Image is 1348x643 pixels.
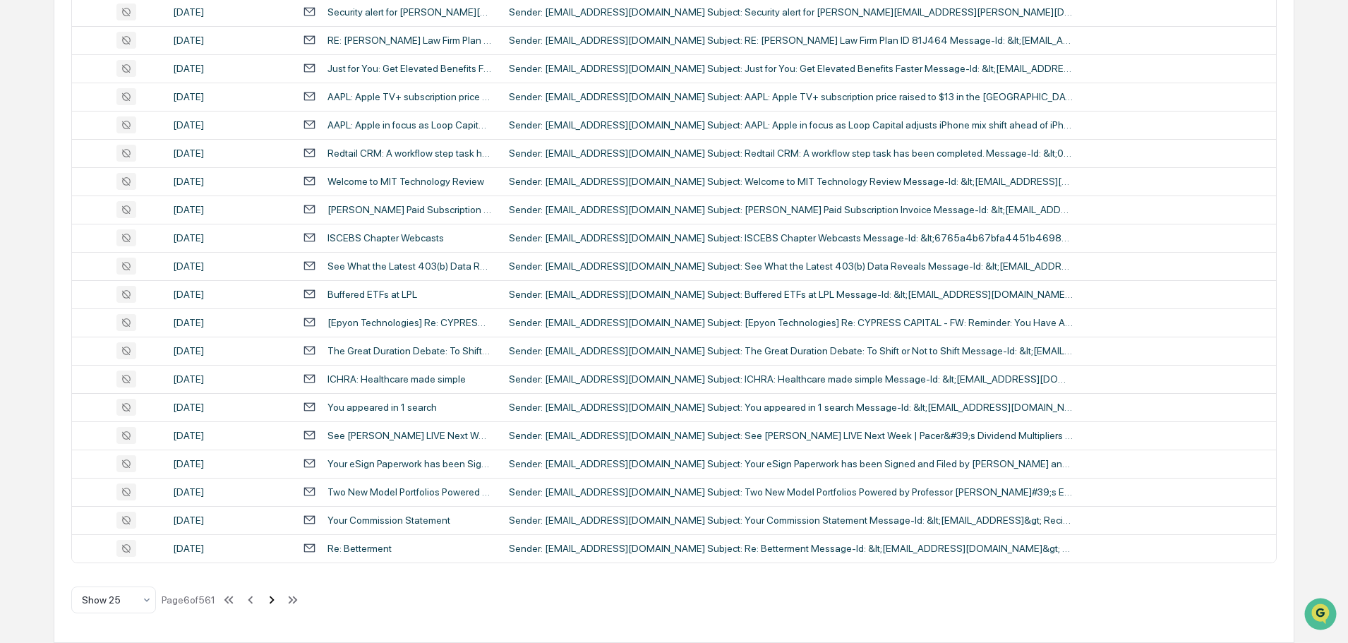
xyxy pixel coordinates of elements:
[327,430,492,441] div: See [PERSON_NAME] LIVE Next Week | Pacer's Dividend Multipliers | Midstream Income | The New Core
[327,543,392,554] div: Re: Betterment
[327,458,492,469] div: Your eSign Paperwork has been Signed and Filed by [PERSON_NAME] and [PERSON_NAME]
[173,289,286,300] div: [DATE]
[173,543,286,554] div: [DATE]
[173,486,286,498] div: [DATE]
[327,317,492,328] div: [Epyon Technologies] Re: CYPRESS CAPITAL - FW: Reminder: You Have An Invitation From [PERSON_NAME...
[173,458,286,469] div: [DATE]
[509,317,1073,328] div: Sender: [EMAIL_ADDRESS][DOMAIN_NAME] Subject: [Epyon Technologies] Re: CYPRESS CAPITAL - FW: Remi...
[8,172,97,198] a: 🖐️Preclearance
[240,112,257,129] button: Start new chat
[14,108,40,133] img: 1746055101610-c473b297-6a78-478c-a979-82029cc54cd1
[327,6,492,18] div: Security alert for [PERSON_NAME][EMAIL_ADDRESS][PERSON_NAME][DOMAIN_NAME]
[173,373,286,385] div: [DATE]
[14,30,257,52] p: How can we help?
[327,148,492,159] div: Redtail CRM: A workflow step task has been completed.
[173,260,286,272] div: [DATE]
[173,91,286,102] div: [DATE]
[173,176,286,187] div: [DATE]
[327,204,492,215] div: [PERSON_NAME] Paid Subscription Invoice
[327,35,492,46] div: RE: [PERSON_NAME] Law Firm Plan ID 81J464
[509,289,1073,300] div: Sender: [EMAIL_ADDRESS][DOMAIN_NAME] Subject: Buffered ETFs at LPL Message-Id: &lt;[EMAIL_ADDRESS...
[327,486,492,498] div: Two New Model Portfolios Powered by [PERSON_NAME] Expertise
[509,373,1073,385] div: Sender: [EMAIL_ADDRESS][DOMAIN_NAME] Subject: ICHRA: Healthcare made simple Message-Id: &lt;[EMAI...
[509,91,1073,102] div: Sender: [EMAIL_ADDRESS][DOMAIN_NAME] Subject: AAPL: Apple TV+ subscription price raised to $13 in...
[509,430,1073,441] div: Sender: [EMAIL_ADDRESS][DOMAIN_NAME] Subject: See [PERSON_NAME] LIVE Next Week | Pacer&#39;s Divi...
[509,148,1073,159] div: Sender: [EMAIL_ADDRESS][DOMAIN_NAME] Subject: Redtail CRM: A workflow step task has been complete...
[509,402,1073,413] div: Sender: [EMAIL_ADDRESS][DOMAIN_NAME] Subject: You appeared in 1 search Message-Id: &lt;[EMAIL_ADD...
[327,91,492,102] div: AAPL: Apple TV+ subscription price raised to $13 in the U.S.
[509,515,1073,526] div: Sender: [EMAIL_ADDRESS][DOMAIN_NAME] Subject: Your Commission Statement Message-Id: &lt;[EMAIL_AD...
[173,63,286,74] div: [DATE]
[173,232,286,244] div: [DATE]
[173,317,286,328] div: [DATE]
[327,402,437,413] div: You appeared in 1 search
[327,345,492,356] div: The Great Duration Debate: To Shift or Not to Shift
[102,179,114,191] div: 🗄️
[173,6,286,18] div: [DATE]
[100,239,171,250] a: Powered byPylon
[116,178,175,192] span: Attestations
[48,108,231,122] div: Start new chat
[173,430,286,441] div: [DATE]
[509,345,1073,356] div: Sender: [EMAIL_ADDRESS][DOMAIN_NAME] Subject: The Great Duration Debate: To Shift or Not to Shift...
[28,205,89,219] span: Data Lookup
[327,176,484,187] div: Welcome to MIT Technology Review
[327,63,492,74] div: Just for You: Get Elevated Benefits Faster
[37,64,233,79] input: Clear
[173,148,286,159] div: [DATE]
[327,515,450,526] div: Your Commission Statement
[509,260,1073,272] div: Sender: [EMAIL_ADDRESS][DOMAIN_NAME] Subject: See What the Latest 403(b) Data Reveals Message-Id:...
[509,543,1073,554] div: Sender: [EMAIL_ADDRESS][DOMAIN_NAME] Subject: Re: Betterment Message-Id: &lt;[EMAIL_ADDRESS][DOMA...
[509,458,1073,469] div: Sender: [EMAIL_ADDRESS][DOMAIN_NAME] Subject: Your eSign Paperwork has been Signed and Filed by [...
[1303,596,1341,635] iframe: Open customer support
[8,199,95,224] a: 🔎Data Lookup
[327,373,466,385] div: ICHRA: Healthcare made simple
[327,260,492,272] div: See What the Latest 403(b) Data Reveals
[509,204,1073,215] div: Sender: [EMAIL_ADDRESS][DOMAIN_NAME] Subject: [PERSON_NAME] Paid Subscription Invoice Message-Id:...
[173,402,286,413] div: [DATE]
[509,232,1073,244] div: Sender: [EMAIL_ADDRESS][DOMAIN_NAME] Subject: ISCEBS Chapter Webcasts Message-Id: &lt;6765a4b67bf...
[173,515,286,526] div: [DATE]
[509,176,1073,187] div: Sender: [EMAIL_ADDRESS][DOMAIN_NAME] Subject: Welcome to MIT Technology Review Message-Id: &lt;[E...
[173,35,286,46] div: [DATE]
[327,119,492,131] div: AAPL: Apple in focus as Loop Capital adjusts iPhone mix shift ahead of iPhone 17 launch
[97,172,181,198] a: 🗄️Attestations
[327,289,417,300] div: Buffered ETFs at LPL
[28,178,91,192] span: Preclearance
[327,232,444,244] div: ISCEBS Chapter Webcasts
[48,122,179,133] div: We're available if you need us!
[173,345,286,356] div: [DATE]
[509,35,1073,46] div: Sender: [EMAIL_ADDRESS][DOMAIN_NAME] Subject: RE: [PERSON_NAME] Law Firm Plan ID 81J464 Message-I...
[509,6,1073,18] div: Sender: [EMAIL_ADDRESS][DOMAIN_NAME] Subject: Security alert for [PERSON_NAME][EMAIL_ADDRESS][PER...
[509,119,1073,131] div: Sender: [EMAIL_ADDRESS][DOMAIN_NAME] Subject: AAPL: Apple in focus as Loop Capital adjusts iPhone...
[509,63,1073,74] div: Sender: [EMAIL_ADDRESS][DOMAIN_NAME] Subject: Just for You: Get Elevated Benefits Faster Message-...
[162,594,215,606] div: Page 6 of 561
[173,204,286,215] div: [DATE]
[173,119,286,131] div: [DATE]
[14,206,25,217] div: 🔎
[140,239,171,250] span: Pylon
[509,486,1073,498] div: Sender: [EMAIL_ADDRESS][DOMAIN_NAME] Subject: Two New Model Portfolios Powered by Professor [PERS...
[14,179,25,191] div: 🖐️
